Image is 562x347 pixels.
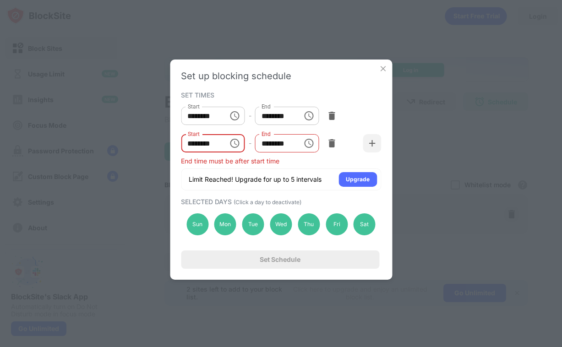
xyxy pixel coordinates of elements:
[298,213,320,235] div: Thu
[214,213,236,235] div: Mon
[326,213,348,235] div: Fri
[354,213,376,235] div: Sat
[270,213,292,235] div: Wed
[346,175,370,184] div: Upgrade
[187,103,199,110] label: Start
[300,134,318,152] button: Choose time, selected time is 1:00 PM
[189,175,322,184] div: Limit Reached! Upgrade for up to 5 intervals
[187,130,199,138] label: Start
[242,213,264,235] div: Tue
[262,103,271,110] label: End
[249,138,251,148] div: -
[262,130,271,138] label: End
[181,157,381,165] div: End time must be after start time
[226,107,244,125] button: Choose time, selected time is 12:00 AM
[300,107,318,125] button: Choose time, selected time is 9:30 PM
[378,64,387,73] img: x-button.svg
[181,70,381,81] div: Set up blocking schedule
[234,199,301,206] span: (Click a day to deactivate)
[186,213,208,235] div: Sun
[249,111,251,121] div: -
[226,134,244,152] button: Choose time, selected time is 11:00 PM
[181,198,379,206] div: SELECTED DAYS
[181,91,379,98] div: SET TIMES
[260,256,300,263] div: Set Schedule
